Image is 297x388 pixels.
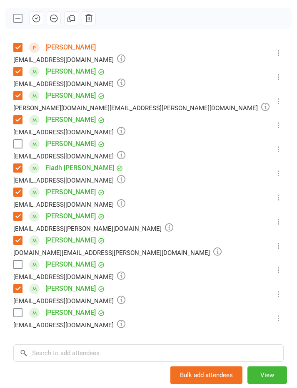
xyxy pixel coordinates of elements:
div: [EMAIL_ADDRESS][DOMAIN_NAME] [13,271,125,282]
div: [EMAIL_ADDRESS][DOMAIN_NAME] [13,319,125,330]
div: [DOMAIN_NAME][EMAIL_ADDRESS][PERSON_NAME][DOMAIN_NAME] [13,247,222,258]
input: Search to add attendees [13,344,284,362]
a: [PERSON_NAME] [45,185,96,199]
div: [EMAIL_ADDRESS][DOMAIN_NAME] [13,54,125,65]
a: Fiadh [PERSON_NAME] [45,161,114,175]
button: View [247,366,287,384]
a: [PERSON_NAME] [45,306,96,319]
a: [PERSON_NAME] [45,89,96,102]
div: [EMAIL_ADDRESS][DOMAIN_NAME] [13,126,125,137]
a: [PERSON_NAME] [45,234,96,247]
a: [PERSON_NAME] [45,210,96,223]
a: [PERSON_NAME] [45,137,96,151]
div: [EMAIL_ADDRESS][DOMAIN_NAME] [13,175,125,185]
a: [PERSON_NAME] [45,41,96,54]
div: [EMAIL_ADDRESS][DOMAIN_NAME] [13,151,125,161]
a: [PERSON_NAME] [45,282,96,295]
button: Bulk add attendees [170,366,242,384]
a: [PERSON_NAME] [45,65,96,78]
div: [EMAIL_ADDRESS][DOMAIN_NAME] [13,295,125,306]
div: [EMAIL_ADDRESS][PERSON_NAME][DOMAIN_NAME] [13,223,173,234]
div: [EMAIL_ADDRESS][DOMAIN_NAME] [13,199,125,210]
div: [PERSON_NAME][DOMAIN_NAME][EMAIL_ADDRESS][PERSON_NAME][DOMAIN_NAME] [13,102,270,113]
a: [PERSON_NAME] [45,258,96,271]
div: [EMAIL_ADDRESS][DOMAIN_NAME] [13,78,125,89]
a: [PERSON_NAME] [45,113,96,126]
